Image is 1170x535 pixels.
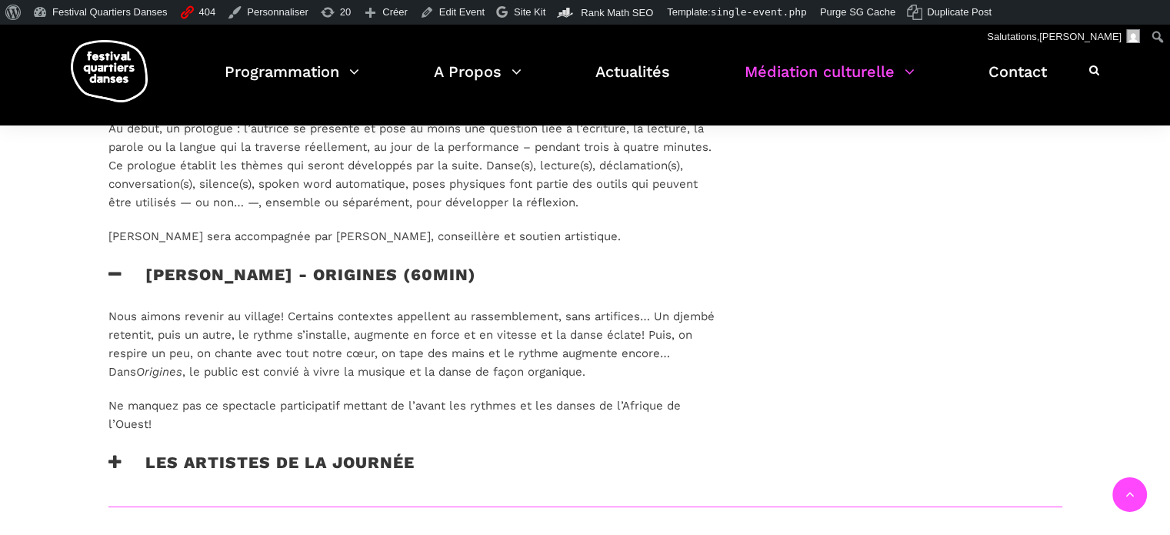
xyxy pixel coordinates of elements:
img: logo-fqd-med [71,40,148,102]
span: Rank Math SEO [581,7,653,18]
a: Médiation culturelle [745,59,915,104]
a: Salutations, [982,25,1146,49]
span: [PERSON_NAME] sera accompagnée par [PERSON_NAME], conseillère et soutien artistique. [108,229,621,243]
span: [PERSON_NAME] [1039,31,1122,42]
h3: Les artistes de la journée [108,453,415,491]
a: A Propos [434,59,522,104]
a: Actualités [595,59,670,104]
a: Programmation [225,59,359,104]
span: Site Kit [514,6,545,18]
a: Contact [988,59,1047,104]
span: single-event.php [711,6,807,18]
h3: [PERSON_NAME] - origines (60min) [108,265,476,303]
p: Nous aimons revenir au village! Certains contextes appellent au rassemblement, sans artifices… Un... [108,307,715,381]
span: Au début, un prologue : l’autrice se présente et pose au moins une question liée à l’écriture, la... [108,122,712,209]
p: Ne manquez pas ce spectacle participatif mettant de l’avant les rythmes et les danses de l’Afriqu... [108,396,715,433]
em: Origines [136,365,182,379]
